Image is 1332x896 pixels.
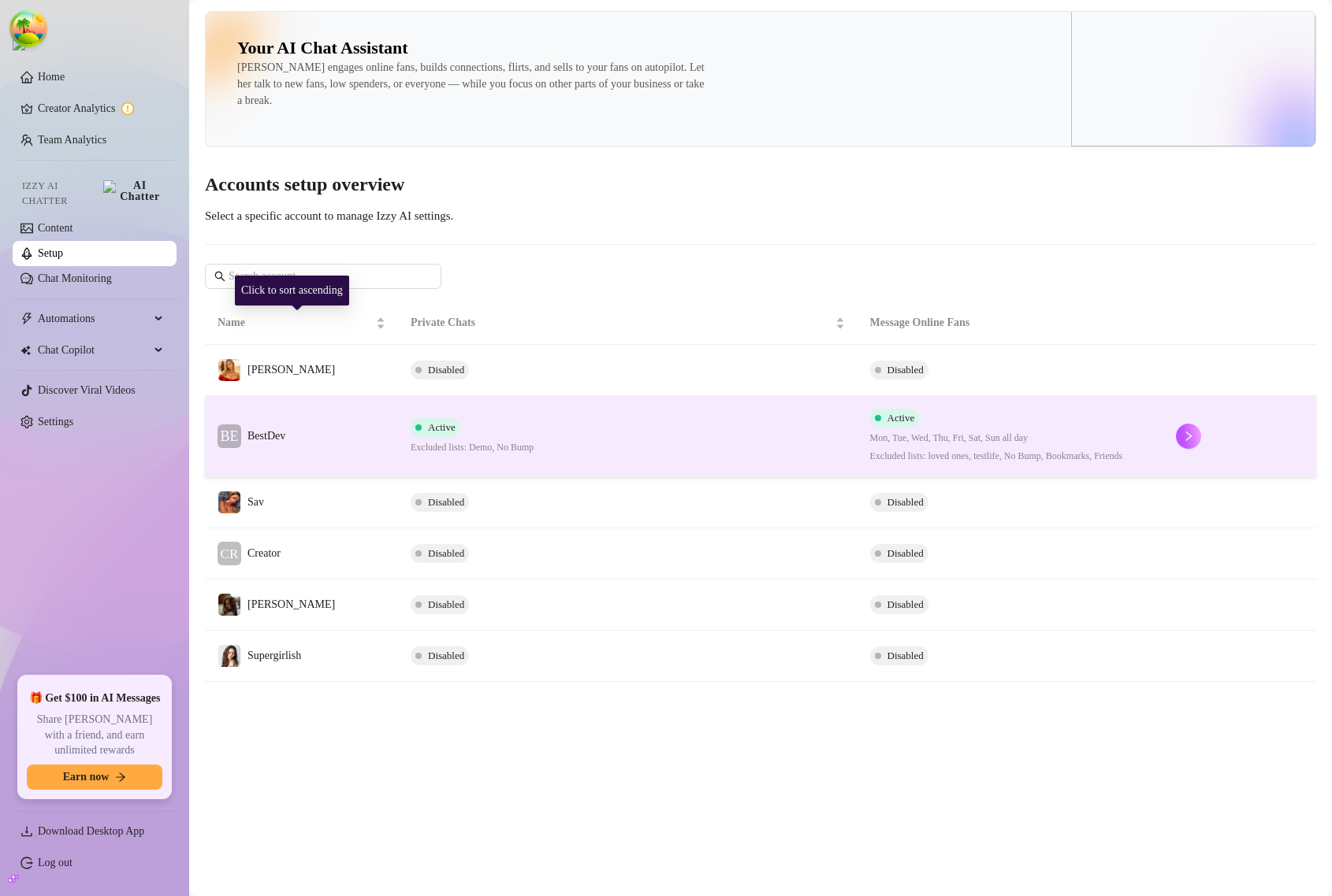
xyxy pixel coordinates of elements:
[38,384,136,396] a: Discover Viral Videos
[428,547,464,559] span: Disabled
[218,594,240,616] img: Ivan
[205,209,453,222] span: Select a specific account to manage Izzy AI settings.
[20,345,31,356] img: Chat Copilot
[887,598,924,610] span: Disabled
[411,314,832,331] span: Private Chats
[38,247,63,259] a: Setup
[887,496,924,508] span: Disabled
[428,364,464,376] span: Disabled
[247,364,335,376] span: [PERSON_NAME]
[398,302,857,345] th: Private Chats
[214,271,225,282] span: search
[887,364,924,376] span: Disabled
[247,650,301,661] span: Supergirlish
[27,765,162,790] button: Earn nowarrow-right
[27,712,162,758] span: Share [PERSON_NAME] with a friend, and earn unlimited rewards
[887,412,915,424] span: Active
[38,338,150,363] span: Chat Copilot
[38,96,164,121] a: Creator Analytics exclamation-circle
[38,416,73,428] a: Settings
[13,13,44,44] button: Open Tanstack query devtools
[247,547,281,559] span: Creator
[20,825,33,838] span: download
[20,313,33,325] span: thunderbolt
[428,598,464,610] span: Disabled
[38,272,112,284] a: Chat Monitoring
[411,440,534,455] span: Excluded lists: Demo, No Bump
[205,302,398,345] th: Name
[247,430,285,442] span: BestDev
[247,598,335,610] span: [PERSON_NAME]
[220,425,238,447] span: BE
[38,71,65,83] a: Home
[247,496,264,508] span: Sav
[38,825,144,837] span: Download Desktop App
[22,179,97,209] span: Izzy AI Chatter
[887,547,924,559] span: Disabled
[38,134,106,146] a: Team Analytics
[870,431,1123,446] span: Mon, Tue, Wed, Thu, Fri, Sat, Sun all day
[887,650,924,661] span: Disabled
[218,645,240,667] img: Supergirlish
[1176,424,1201,449] button: right
[237,59,710,109] div: [PERSON_NAME] engages online fans, builds connections, flirts, and sells to your fans on autopilo...
[38,857,73,868] a: Log out
[858,302,1163,345] th: Message Online Fans
[63,771,110,783] span: Earn now
[218,314,373,331] span: Name
[205,172,1316,198] h3: Accounts setup overview
[8,873,19,884] span: build
[1183,431,1194,442] span: right
[218,491,240,513] img: Sav
[38,222,73,234] a: Content
[428,650,464,661] span: Disabled
[38,306,150,331] span: Automations
[428,496,464,508] span: Disabled
[103,180,164,202] img: AI Chatter
[115,772,126,783] span: arrow-right
[237,37,408,59] h2: Your AI Chat Assistant
[218,359,240,381] img: Mikayla
[428,421,456,433] span: Active
[29,691,161,706] span: 🎁 Get $100 in AI Messages
[229,268,419,285] input: Search account
[221,543,239,565] span: CR
[870,449,1123,464] span: Excluded lists: loved ones, testlife, No Bump, Bookmarks, Friends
